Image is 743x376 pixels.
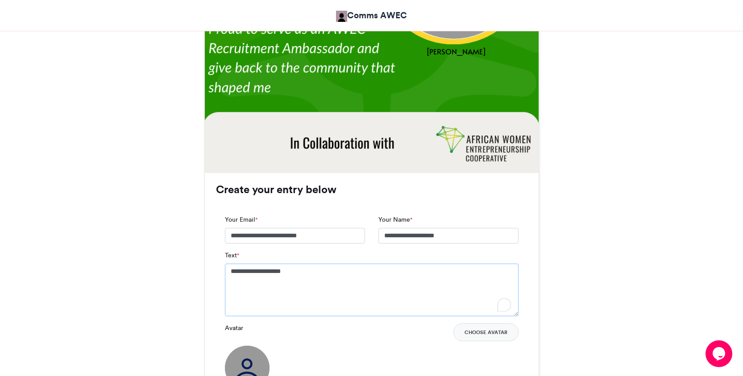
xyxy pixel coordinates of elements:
label: Text [225,251,239,260]
label: Your Email [225,215,257,224]
img: Comms AWEC [336,11,347,22]
label: Avatar [225,323,243,333]
iframe: chat widget [706,340,734,367]
label: Your Name [378,215,412,224]
a: Comms AWEC [336,9,407,22]
div: [PERSON_NAME] [372,45,539,56]
button: Choose Avatar [453,323,519,341]
textarea: To enrich screen reader interactions, please activate Accessibility in Grammarly extension settings [225,264,519,316]
h3: Create your entry below [216,184,527,195]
